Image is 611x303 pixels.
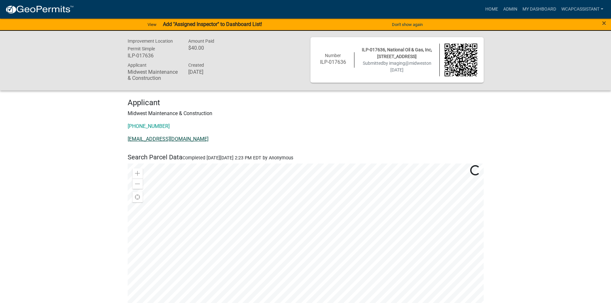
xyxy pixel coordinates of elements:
[128,110,484,117] p: Midwest Maintenance & Construction
[602,19,606,27] button: Close
[602,19,606,28] span: ×
[325,53,341,58] span: Number
[362,47,432,59] span: ILP-017636, National Oil & Gas, Inc, [STREET_ADDRESS]
[128,63,147,68] span: Applicant
[559,3,606,15] a: wcapcassistant
[188,63,204,68] span: Created
[128,53,179,59] h6: ILP-017636
[128,123,170,129] a: [PHONE_NUMBER]
[501,3,520,15] a: Admin
[128,136,208,142] a: [EMAIL_ADDRESS][DOMAIN_NAME]
[483,3,501,15] a: Home
[182,155,293,161] span: Completed [DATE][DATE] 2:23 PM EDT by Anonymous
[128,69,179,81] h6: Midwest Maintenance & Construction
[128,98,484,107] h4: Applicant
[128,153,484,161] h5: Search Parcel Data
[132,192,143,202] div: Find my location
[132,179,143,189] div: Zoom out
[145,19,159,30] a: View
[317,59,350,65] h6: ILP-017636
[128,38,173,51] span: Improvement Location Permit Simple
[188,38,214,44] span: Amount Paid
[132,168,143,179] div: Zoom in
[383,61,426,66] span: by imaging@midwest
[188,45,240,51] h6: $40.00
[520,3,559,15] a: My Dashboard
[163,21,262,27] strong: Add "Assigned Inspector" to Dashboard List!
[445,44,477,76] img: QR code
[363,61,431,72] span: Submitted on [DATE]
[188,69,240,75] h6: [DATE]
[389,19,425,30] button: Don't show again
